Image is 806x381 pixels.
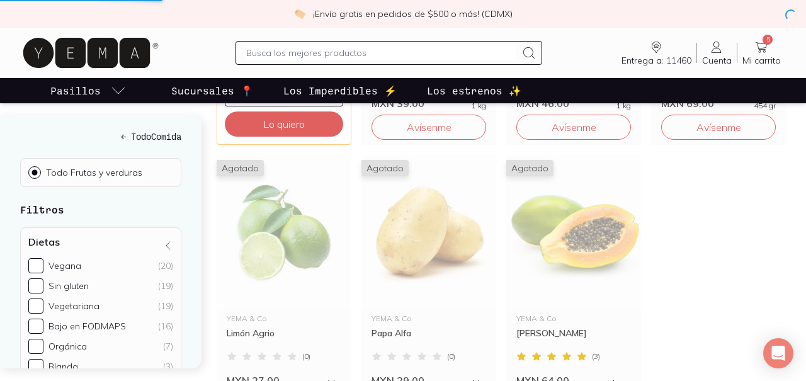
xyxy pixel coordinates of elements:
[158,280,173,292] div: (19)
[661,115,776,140] button: Avísenme
[697,40,737,66] a: Cuenta
[46,167,142,178] p: Todo Frutas y verduras
[225,111,343,137] button: Lo quiero
[48,280,89,292] div: Sin gluten
[361,160,409,176] span: Agotado
[737,40,786,66] a: 5Mi carrito
[361,155,496,310] img: Papa Alfa Kg
[217,160,264,176] span: Agotado
[372,115,486,140] button: Avísenme
[48,341,87,352] div: Orgánica
[763,35,773,45] span: 5
[28,236,60,248] h4: Dietas
[313,8,513,20] p: ¡Envío gratis en pedidos de $500 o más! (CDMX)
[506,160,553,176] span: Agotado
[283,83,397,98] p: Los Imperdibles ⚡️
[158,300,173,312] div: (19)
[48,300,99,312] div: Vegetariana
[158,321,173,332] div: (16)
[48,78,128,103] a: pasillo-todos-link
[163,341,173,352] div: (7)
[28,339,43,354] input: Orgánica(7)
[20,203,64,215] strong: Filtros
[616,40,696,66] a: Entrega a: 11460
[48,361,78,372] div: Blanda
[20,130,181,143] a: ← TodoComida
[302,353,310,360] span: ( 0 )
[171,83,253,98] p: Sucursales 📍
[516,97,569,110] span: MXN 46.00
[372,327,486,350] div: Papa Alfa
[163,361,173,372] div: (3)
[281,78,399,103] a: Los Imperdibles ⚡️
[702,55,732,66] span: Cuenta
[227,315,341,322] div: YEMA & Co
[372,315,486,322] div: YEMA & Co
[622,55,691,66] span: Entrega a: 11460
[424,78,524,103] a: Los estrenos ✨
[372,97,424,110] span: MXN 39.00
[661,97,714,110] span: MXN 69.00
[28,319,43,334] input: Bajo en FODMAPS(16)
[516,315,631,322] div: YEMA & Co
[427,83,521,98] p: Los estrenos ✨
[48,260,81,271] div: Vegana
[506,155,641,310] img: Papaya Maradol - 1 pieza, fresco, natural, productores locales
[169,78,256,103] a: Sucursales 📍
[246,45,516,60] input: Busca los mejores productos
[217,155,351,310] img: Limón Agrio kg
[472,102,486,110] span: 1 kg
[742,55,781,66] span: Mi carrito
[616,102,631,110] span: 1 kg
[28,258,43,273] input: Vegana(20)
[516,327,631,350] div: [PERSON_NAME]
[28,278,43,293] input: Sin gluten(19)
[516,115,631,140] button: Avísenme
[227,327,341,350] div: Limón Agrio
[592,353,600,360] span: ( 3 )
[158,260,173,271] div: (20)
[447,353,455,360] span: ( 0 )
[50,83,101,98] p: Pasillos
[763,338,793,368] div: Open Intercom Messenger
[28,359,43,374] input: Blanda(3)
[754,102,776,110] span: 454 gr
[28,299,43,314] input: Vegetariana(19)
[294,8,305,20] img: check
[48,321,126,332] div: Bajo en FODMAPS
[20,130,181,143] h5: ← Todo Comida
